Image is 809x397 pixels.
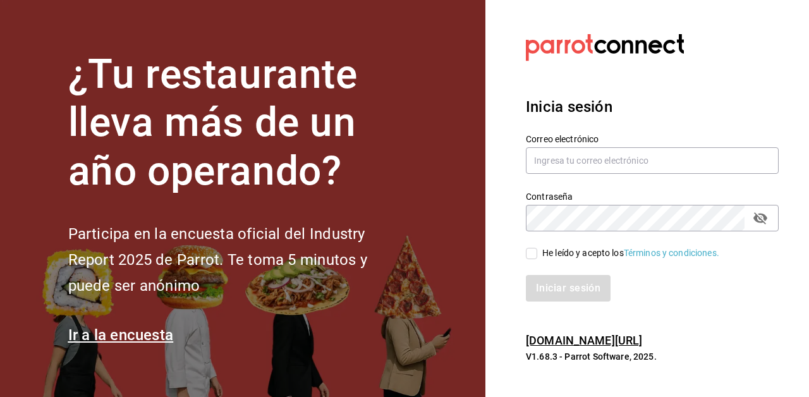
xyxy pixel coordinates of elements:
input: Ingresa tu correo electrónico [526,147,779,174]
p: V1.68.3 - Parrot Software, 2025. [526,350,779,363]
button: passwordField [750,207,771,229]
label: Correo electrónico [526,134,779,143]
div: He leído y acepto los [542,247,719,260]
h3: Inicia sesión [526,95,779,118]
a: [DOMAIN_NAME][URL] [526,334,642,347]
a: Ir a la encuesta [68,326,174,344]
label: Contraseña [526,192,779,200]
a: Términos y condiciones. [624,248,719,258]
h2: Participa en la encuesta oficial del Industry Report 2025 de Parrot. Te toma 5 minutos y puede se... [68,221,410,298]
h1: ¿Tu restaurante lleva más de un año operando? [68,51,410,196]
